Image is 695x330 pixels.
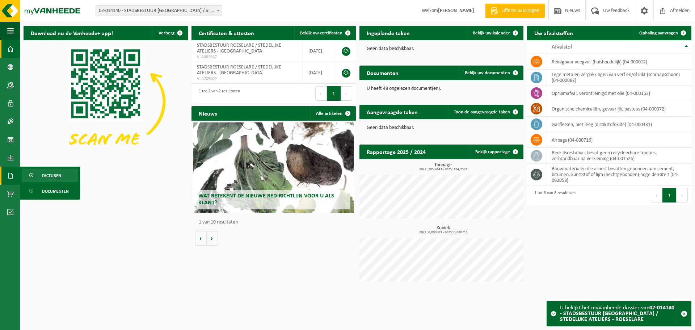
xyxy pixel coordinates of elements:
span: STADSBESTUUR ROESELARE / STEDELIJKE ATELIERS - [GEOGRAPHIC_DATA] [197,64,281,76]
div: 1 tot 2 van 2 resultaten [195,85,240,101]
span: Documenten [42,184,69,198]
button: Previous [315,86,327,101]
span: VLA705002 [197,76,297,82]
h2: Ingeplande taken [359,26,417,40]
span: 2024: 295,944 t - 2025: 174,750 t [363,168,524,171]
td: [DATE] [303,62,334,84]
a: Bekijk uw certificaten [294,26,355,40]
span: Ophaling aanvragen [639,31,678,35]
h2: Rapportage 2025 / 2024 [359,145,433,159]
p: U heeft 48 ongelezen document(en). [367,86,517,91]
td: bedrijfsrestafval, bevat geen recycleerbare fracties, verbrandbaar na verkleining (04-001526) [546,148,691,164]
span: Afvalstof [552,44,572,50]
strong: [PERSON_NAME] [438,8,474,13]
a: Facturen [22,168,78,182]
a: Bekijk uw documenten [459,66,523,80]
p: Geen data beschikbaar. [367,125,517,130]
button: Verberg [153,26,187,40]
img: Download de VHEPlus App [24,40,188,163]
td: gasflessen, niet leeg (distikstofoxide) (04-000431) [546,117,691,132]
strong: 02-014140 - STADSBESTUUR [GEOGRAPHIC_DATA] / STEDELIJKE ATELIERS - ROESELARE [560,305,674,322]
td: organische chemicaliën, gevaarlijk, pasteus (04-000372) [546,101,691,117]
button: 1 [662,188,677,202]
div: 1 tot 8 van 8 resultaten [531,187,576,203]
a: Documenten [22,184,78,198]
h2: Download nu de Vanheede+ app! [24,26,120,40]
h3: Tonnage [363,163,524,171]
h2: Nieuws [191,106,224,120]
a: Bekijk rapportage [469,145,523,159]
a: Ophaling aanvragen [633,26,691,40]
td: opruimafval, verontreinigd met olie (04-000153) [546,85,691,101]
div: U bekijkt het myVanheede dossier van [560,301,677,326]
span: Bekijk uw kalender [473,31,510,35]
span: Verberg [159,31,174,35]
button: 1 [327,86,341,101]
span: Wat betekent de nieuwe RED-richtlijn voor u als klant? [198,193,334,206]
span: 02-014140 - STADSBESTUUR ROESELARE / STEDELIJKE ATELIERS - ROESELARE [96,6,222,16]
h2: Certificaten & attesten [191,26,261,40]
h2: Documenten [359,66,406,80]
button: Next [341,86,352,101]
h2: Aangevraagde taken [359,105,425,119]
span: VLA902987 [197,54,297,60]
span: Bekijk uw certificaten [300,31,342,35]
span: Bekijk uw documenten [465,71,510,75]
a: Bekijk uw kalender [467,26,523,40]
a: Alle artikelen [310,106,355,121]
p: Geen data beschikbaar. [367,46,517,51]
a: Wat betekent de nieuwe RED-richtlijn voor u als klant? [193,122,354,213]
button: Vorige [195,231,207,246]
span: STADSBESTUUR ROESELARE / STEDELIJKE ATELIERS - [GEOGRAPHIC_DATA] [197,43,281,54]
td: reinigbaar veegvuil (huishoudelijk) (04-000012) [546,54,691,70]
span: 2024: 0,000 m3 - 2025: 0,680 m3 [363,231,524,234]
span: Offerte aanvragen [500,7,541,14]
td: airbags (04-000716) [546,132,691,148]
h3: Kubiek [363,226,524,234]
a: Offerte aanvragen [485,4,545,18]
span: Facturen [42,169,61,183]
button: Volgende [207,231,218,246]
p: 1 van 10 resultaten [199,220,352,225]
button: Previous [651,188,662,202]
td: bouwmaterialen die asbest bevatten gebonden aan cement, bitumen, kunststof of lijm (hechtgebonden... [546,164,691,185]
a: Toon de aangevraagde taken [448,105,523,119]
h2: Uw afvalstoffen [527,26,580,40]
span: Toon de aangevraagde taken [454,110,510,114]
button: Next [677,188,688,202]
td: [DATE] [303,40,334,62]
td: lege metalen verpakkingen van verf en/of inkt (schraapschoon) (04-000082) [546,70,691,85]
span: 02-014140 - STADSBESTUUR ROESELARE / STEDELIJKE ATELIERS - ROESELARE [96,5,222,16]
